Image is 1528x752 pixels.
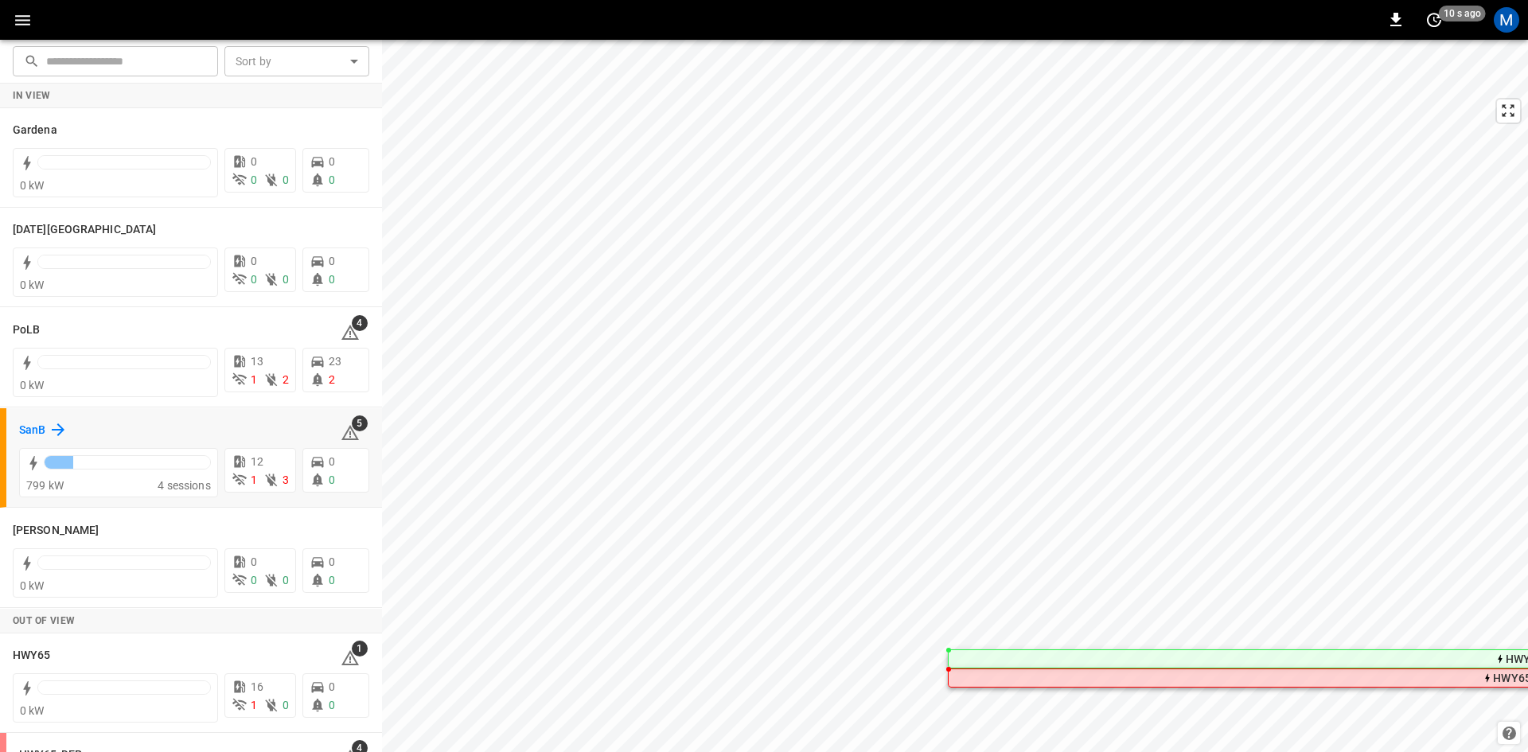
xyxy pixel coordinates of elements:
[251,699,257,711] span: 1
[20,179,45,192] span: 0 kW
[251,555,257,568] span: 0
[251,574,257,586] span: 0
[13,90,51,101] strong: In View
[56,5,86,35] img: ampcontrol.io logo
[329,373,335,386] span: 2
[352,315,368,331] span: 4
[329,173,335,186] span: 0
[329,680,335,693] span: 0
[251,273,257,286] span: 0
[251,473,257,486] span: 1
[251,680,263,693] span: 16
[329,355,341,368] span: 23
[329,273,335,286] span: 0
[20,704,45,717] span: 0 kW
[13,321,40,339] h6: PoLB
[251,173,257,186] span: 0
[13,221,156,239] h6: Karma Center
[13,647,51,664] h6: HWY65
[283,574,289,586] span: 0
[283,473,289,486] span: 3
[13,615,75,626] strong: Out of View
[1421,7,1447,33] button: set refresh interval
[251,255,257,267] span: 0
[329,699,335,711] span: 0
[352,641,368,657] span: 1
[158,479,211,492] span: 4 sessions
[251,155,257,168] span: 0
[329,155,335,168] span: 0
[329,555,335,568] span: 0
[13,522,99,540] h6: Vernon
[20,279,45,291] span: 0 kW
[1494,7,1519,33] div: profile-icon
[251,355,263,368] span: 13
[20,379,45,392] span: 0 kW
[352,415,368,431] span: 5
[19,422,45,439] h6: SanB
[283,173,289,186] span: 0
[26,479,64,492] span: 799 kW
[13,122,57,139] h6: Gardena
[283,699,289,711] span: 0
[1439,6,1486,21] span: 10 s ago
[382,40,1528,752] canvas: Map
[283,273,289,286] span: 0
[329,255,335,267] span: 0
[329,473,335,486] span: 0
[251,373,257,386] span: 1
[20,579,45,592] span: 0 kW
[329,455,335,468] span: 0
[251,455,263,468] span: 12
[329,574,335,586] span: 0
[283,373,289,386] span: 2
